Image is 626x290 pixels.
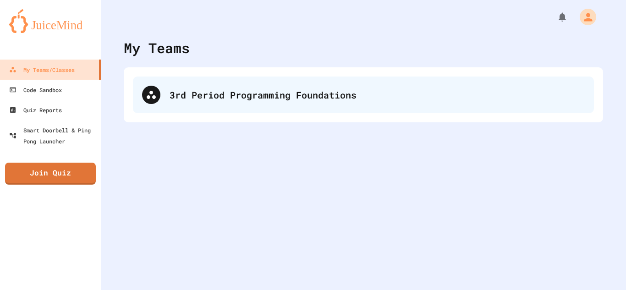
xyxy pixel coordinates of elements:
[9,104,62,115] div: Quiz Reports
[9,9,92,33] img: logo-orange.svg
[170,88,585,102] div: 3rd Period Programming Foundations
[124,38,190,58] div: My Teams
[9,64,75,75] div: My Teams/Classes
[9,125,97,147] div: Smart Doorbell & Ping Pong Launcher
[570,6,599,27] div: My Account
[9,84,62,95] div: Code Sandbox
[540,9,570,25] div: My Notifications
[5,163,96,185] a: Join Quiz
[133,77,594,113] div: 3rd Period Programming Foundations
